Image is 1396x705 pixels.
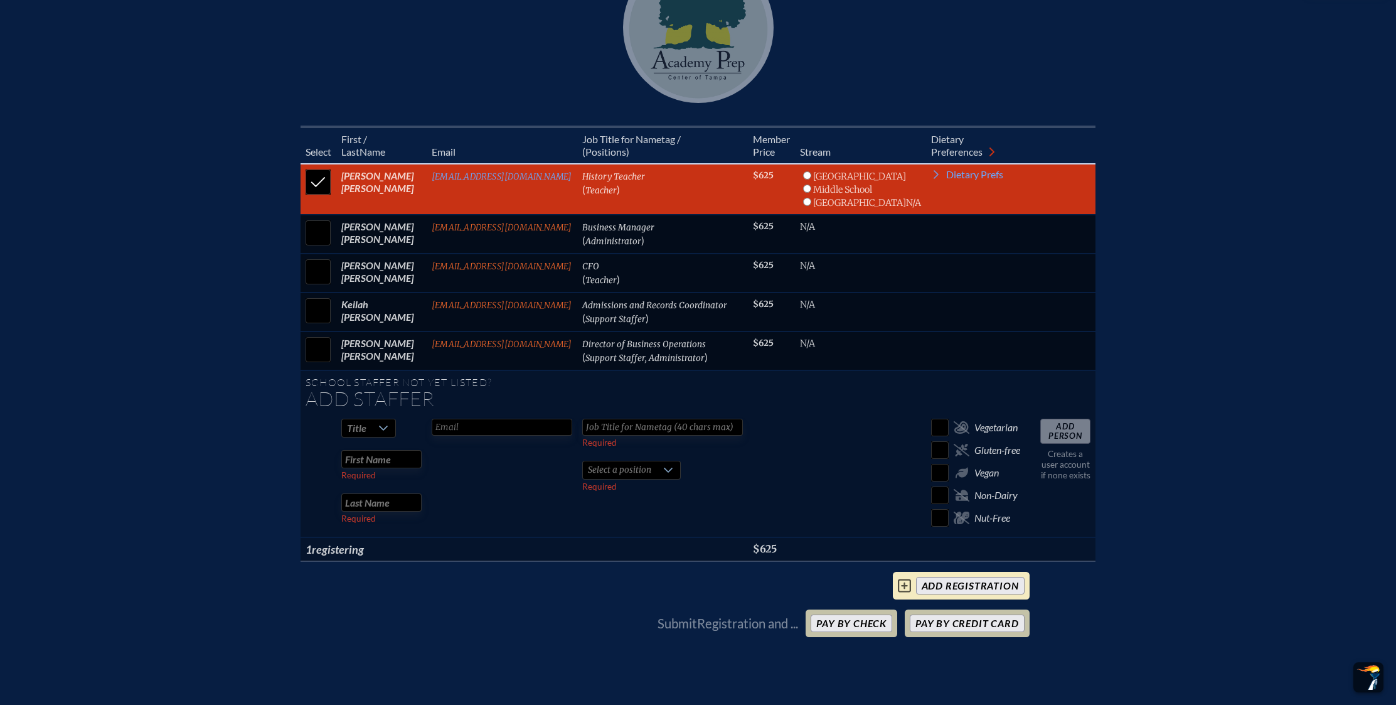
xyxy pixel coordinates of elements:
[336,331,427,370] td: [PERSON_NAME] [PERSON_NAME]
[432,339,572,350] a: [EMAIL_ADDRESS][DOMAIN_NAME]
[800,183,906,196] li: Middle School
[748,127,795,164] th: Memb
[974,489,1018,502] span: Non-Dairy
[906,197,921,208] span: N/A
[705,351,708,363] span: )
[336,293,427,331] td: Keilah [PERSON_NAME]
[582,438,617,448] label: Required
[312,542,364,556] span: registering
[336,254,427,293] td: [PERSON_NAME] [PERSON_NAME]
[336,127,427,164] th: Name
[585,236,641,247] span: Administrator
[795,127,926,164] th: Stream
[582,222,654,233] span: Business Manager
[347,422,366,434] span: Title
[342,419,371,437] span: Title
[341,470,376,480] label: Required
[582,339,706,350] span: Director of Business Operations
[585,353,705,363] span: Support Staffer, Administrator
[916,577,1025,595] input: add Registration
[753,338,774,348] span: $625
[582,312,585,324] span: (
[931,133,983,158] span: ary Preferences
[585,185,617,196] span: Teacher
[582,273,585,285] span: (
[336,215,427,254] td: [PERSON_NAME] [PERSON_NAME]
[646,312,649,324] span: )
[753,221,774,232] span: $625
[753,260,774,271] span: $625
[427,127,577,164] th: Email
[577,127,748,164] th: Job Title for Nametag / (Positions)
[432,261,572,272] a: [EMAIL_ADDRESS][DOMAIN_NAME]
[341,450,422,468] input: First Name
[800,170,906,183] li: [GEOGRAPHIC_DATA]
[974,421,1018,434] span: Vegetarian
[582,482,617,492] label: Required
[1040,449,1090,481] p: Creates a user account if none exists
[1353,662,1383,692] button: Scroll Top
[811,615,892,632] button: Pay by Check
[658,616,798,632] p: Submit Registration and ...
[800,338,815,349] span: N/A
[306,146,331,158] span: Select
[800,299,815,310] span: N/A
[582,261,599,272] span: CFO
[582,351,585,363] span: (
[748,537,795,561] th: $625
[301,537,427,561] th: 1
[432,419,572,436] input: Email
[617,183,620,195] span: )
[432,300,572,311] a: [EMAIL_ADDRESS][DOMAIN_NAME]
[582,419,743,436] input: Job Title for Nametag (40 chars max)
[753,299,774,309] span: $625
[753,170,774,181] span: $625
[432,222,572,233] a: [EMAIL_ADDRESS][DOMAIN_NAME]
[946,170,1003,180] span: Dietary Prefs
[336,164,427,215] td: [PERSON_NAME] [PERSON_NAME]
[1356,665,1381,690] img: To the top
[974,466,999,479] span: Vegan
[582,171,645,182] span: History Teacher
[781,133,790,145] span: er
[910,615,1024,632] button: Pay by Credit Card
[800,221,815,232] span: N/A
[582,183,585,195] span: (
[583,461,656,479] span: Select a position
[641,234,644,246] span: )
[432,171,572,182] a: [EMAIL_ADDRESS][DOMAIN_NAME]
[582,234,585,246] span: (
[585,275,617,286] span: Teacher
[800,260,815,271] span: N/A
[926,127,1025,164] th: Diet
[341,146,360,158] span: Last
[585,314,646,325] span: Support Staffer
[931,170,1003,185] a: Dietary Prefs
[341,493,422,512] input: Last Name
[974,512,1010,524] span: Nut-Free
[617,273,620,285] span: )
[341,514,376,524] label: Required
[582,300,727,311] span: Admissions and Records Coordinator
[800,196,906,209] li: [GEOGRAPHIC_DATA]
[753,146,775,158] span: Price
[974,444,1020,456] span: Gluten-free
[341,133,367,145] span: First /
